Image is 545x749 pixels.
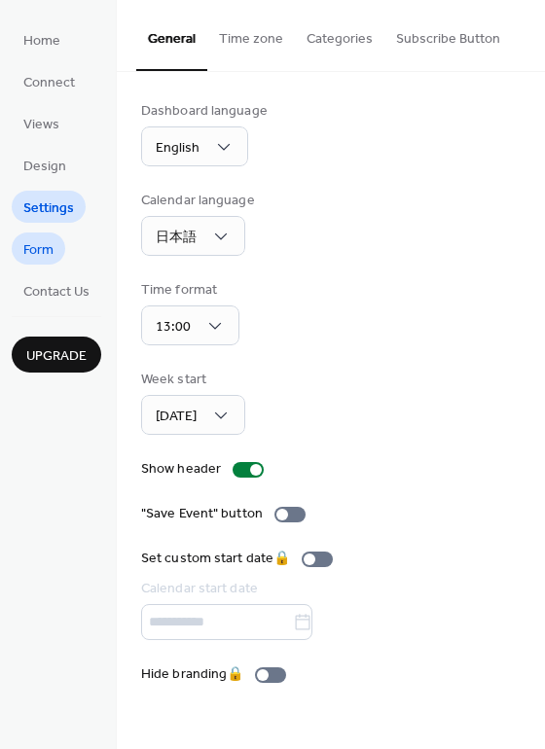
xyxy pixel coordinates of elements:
span: Design [23,157,66,177]
span: Connect [23,73,75,93]
span: 13:00 [156,314,191,340]
a: Connect [12,65,87,97]
a: Settings [12,191,86,223]
button: Upgrade [12,337,101,373]
div: Show header [141,459,221,480]
span: 日本語 [156,225,197,251]
div: Calendar language [141,191,255,211]
span: English [156,135,200,161]
a: Design [12,149,78,181]
span: Contact Us [23,282,90,303]
a: Home [12,23,72,55]
div: Dashboard language [141,101,268,122]
span: Views [23,115,59,135]
a: Form [12,232,65,265]
span: Form [23,240,54,261]
div: Week start [141,370,241,390]
div: Time format [141,280,236,301]
span: [DATE] [156,404,197,430]
a: Views [12,107,71,139]
span: Settings [23,198,74,219]
a: Contact Us [12,274,101,306]
div: "Save Event" button [141,504,263,524]
span: Home [23,31,60,52]
span: Upgrade [26,346,87,367]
